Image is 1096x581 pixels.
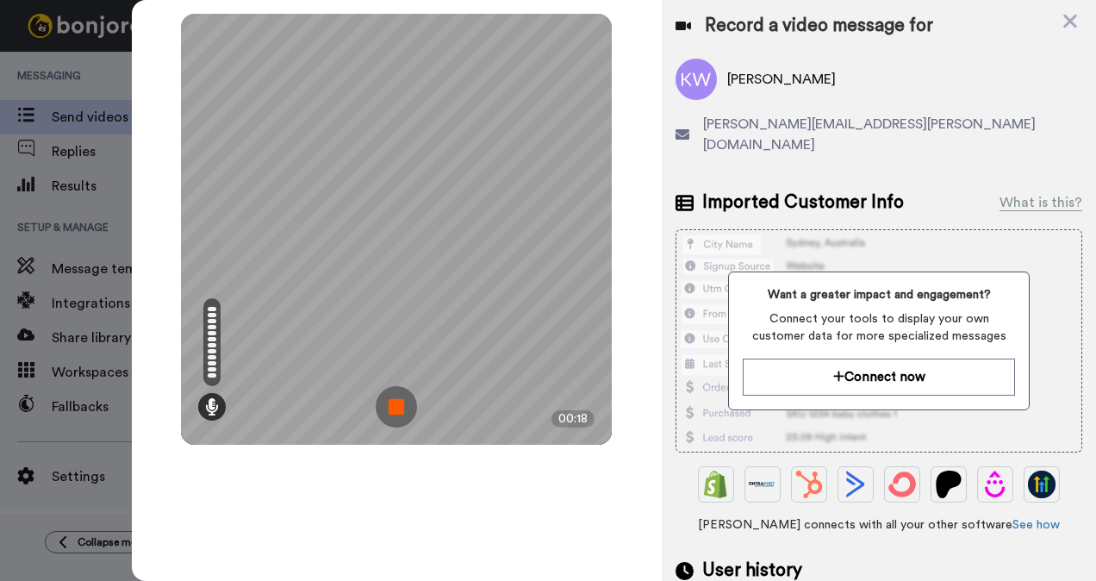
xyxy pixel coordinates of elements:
img: ic_record_stop.svg [376,386,417,428]
img: Patreon [935,471,962,498]
span: Want a greater impact and engagement? [743,286,1015,303]
img: Drip [981,471,1009,498]
img: Shopify [702,471,730,498]
a: See how [1012,519,1060,531]
img: Ontraport [749,471,776,498]
div: What is this? [999,192,1082,213]
span: Imported Customer Info [702,190,904,216]
img: ActiveCampaign [842,471,869,498]
span: Connect your tools to display your own customer data for more specialized messages [743,310,1015,345]
div: 00:18 [551,410,595,428]
span: [PERSON_NAME][EMAIL_ADDRESS][PERSON_NAME][DOMAIN_NAME] [703,114,1082,155]
img: Hubspot [795,471,823,498]
span: [PERSON_NAME] connects with all your other software [676,516,1082,534]
img: GoHighLevel [1028,471,1056,498]
img: ConvertKit [888,471,916,498]
button: Connect now [743,359,1015,396]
